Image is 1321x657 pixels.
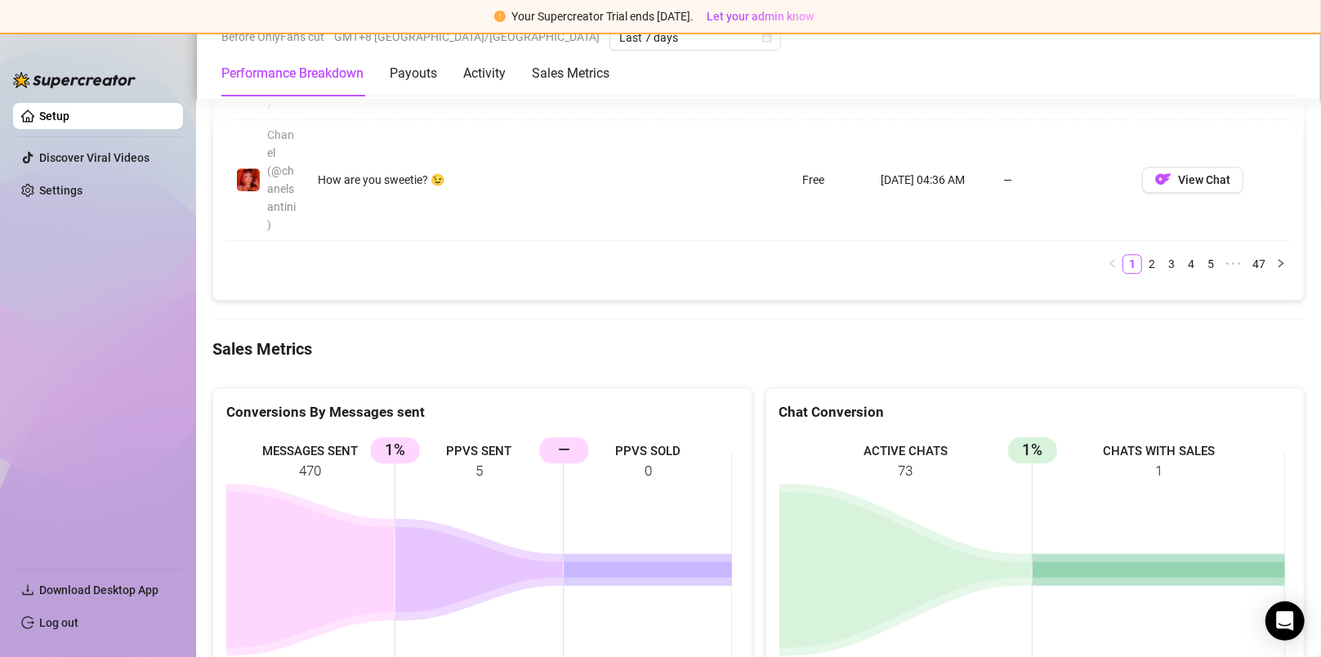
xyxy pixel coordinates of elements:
[1123,255,1141,273] a: 1
[39,184,83,197] a: Settings
[532,64,609,83] div: Sales Metrics
[792,119,871,241] td: Free
[39,151,150,164] a: Discover Viral Videos
[39,616,78,629] a: Log out
[1162,254,1181,274] li: 3
[1202,255,1220,273] a: 5
[1181,254,1201,274] li: 4
[993,119,1132,241] td: —
[619,25,771,50] span: Last 7 days
[1265,601,1305,641] div: Open Intercom Messenger
[21,583,34,597] span: download
[1221,254,1247,274] span: •••
[13,72,136,88] img: logo-BBDzfeDw.svg
[1142,167,1243,193] button: OFView Chat
[512,10,694,23] span: Your Supercreator Trial ends [DATE].
[226,401,739,423] div: Conversions By Messages sent
[1163,255,1180,273] a: 3
[1142,177,1243,190] a: OFView Chat
[212,337,1305,360] h4: Sales Metrics
[334,25,600,49] span: GMT+8 [GEOGRAPHIC_DATA]/[GEOGRAPHIC_DATA]
[1276,258,1286,268] span: right
[39,583,158,597] span: Download Desktop App
[267,7,296,109] span: Chanel (@chanelsantini)
[1155,171,1171,187] img: OF
[1247,255,1270,273] a: 47
[267,128,296,231] span: Chanel (@chanelsantini)
[237,168,260,191] img: Chanel (@chanelsantini)
[1122,254,1142,274] li: 1
[1271,254,1291,274] button: right
[762,33,772,42] span: calendar
[1178,173,1230,186] span: View Chat
[779,401,1292,423] div: Chat Conversion
[221,25,324,49] span: Before OnlyFans cut
[1143,255,1161,273] a: 2
[221,64,364,83] div: Performance Breakdown
[1182,255,1200,273] a: 4
[707,10,814,23] span: Let your admin know
[1247,254,1271,274] li: 47
[1221,254,1247,274] li: Next 5 Pages
[871,119,993,241] td: [DATE] 04:36 AM
[1271,254,1291,274] li: Next Page
[390,64,437,83] div: Payouts
[1142,254,1162,274] li: 2
[1103,254,1122,274] button: left
[39,109,69,123] a: Setup
[318,171,697,189] div: How are you sweetie? 😉
[1201,254,1221,274] li: 5
[463,64,506,83] div: Activity
[494,11,506,22] span: exclamation-circle
[701,7,821,26] button: Let your admin know
[1108,258,1118,268] span: left
[1103,254,1122,274] li: Previous Page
